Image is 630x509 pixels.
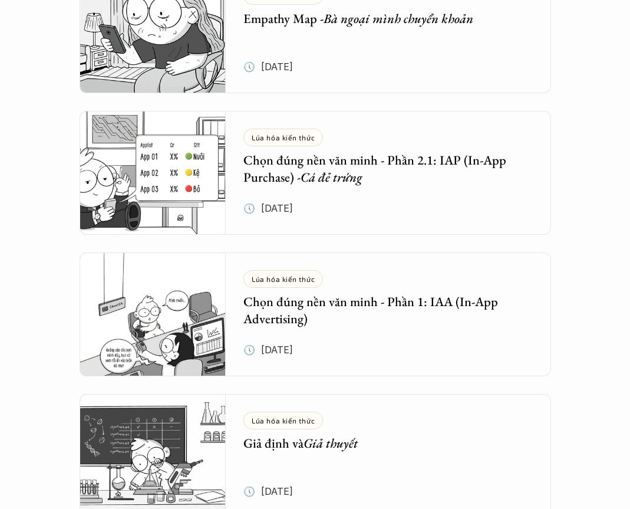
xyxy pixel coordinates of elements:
[80,111,551,235] a: Lúa hóa kiến thứcChọn đúng nền văn minh - Phần 2.1: IAP (In-App Purchase) -Cá đẻ trứng🕔 [DATE]
[252,134,315,142] p: Lúa hóa kiến thức
[80,253,551,377] a: Lúa hóa kiến thứcChọn đúng nền văn minh - Phần 1: IAA (In-App Advertising)🕔 [DATE]
[243,341,293,359] p: 🕔 [DATE]
[252,275,315,284] p: Lúa hóa kiến thức
[243,200,293,218] p: 🕔 [DATE]
[243,58,293,76] p: 🕔 [DATE]
[304,435,358,452] em: Giả thuyết
[243,294,516,328] h5: Chọn đúng nền văn minh - Phần 1: IAA (In-App Advertising)
[301,169,362,186] em: Cá đẻ trứng
[324,11,473,28] em: Bà ngoại mình chuyển khoản
[252,417,315,425] p: Lúa hóa kiến thức
[243,483,293,501] p: 🕔 [DATE]
[243,436,516,453] h5: Giả định và
[243,153,516,186] h5: Chọn đúng nền văn minh - Phần 2.1: IAP (In-App Purchase) -
[243,11,516,28] h5: Empathy Map -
